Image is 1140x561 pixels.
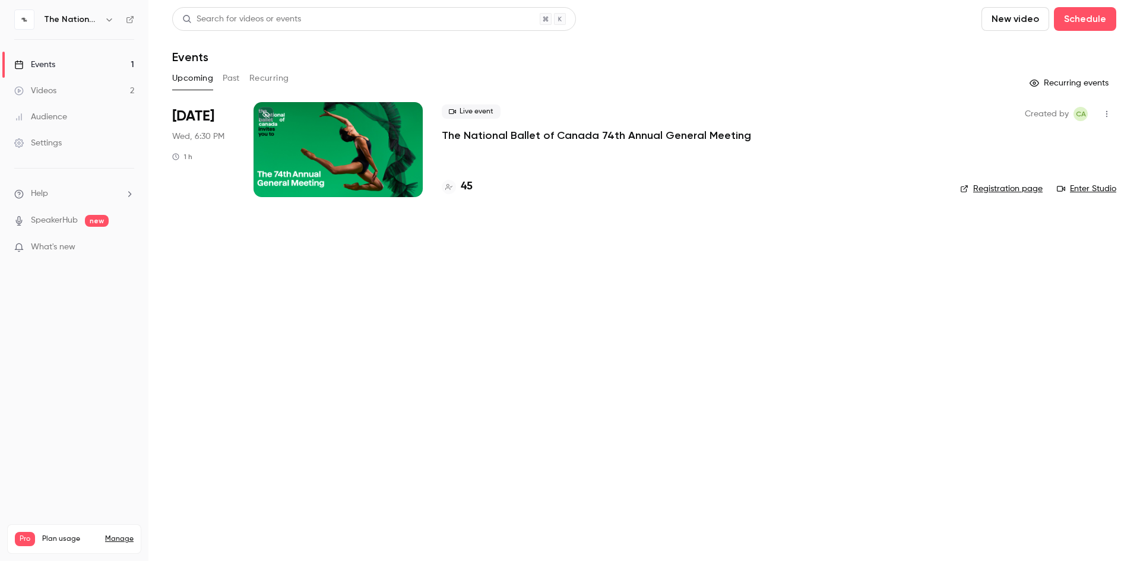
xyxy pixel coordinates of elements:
[960,183,1043,195] a: Registration page
[14,111,67,123] div: Audience
[223,69,240,88] button: Past
[1054,7,1116,31] button: Schedule
[172,131,224,142] span: Wed, 6:30 PM
[461,179,473,195] h4: 45
[1024,74,1116,93] button: Recurring events
[182,13,301,26] div: Search for videos or events
[105,534,134,544] a: Manage
[85,215,109,227] span: new
[15,532,35,546] span: Pro
[120,242,134,253] iframe: Noticeable Trigger
[44,14,100,26] h6: The National Ballet of Canada
[15,10,34,29] img: The National Ballet of Canada
[14,59,55,71] div: Events
[442,179,473,195] a: 45
[1025,107,1069,121] span: Created by
[172,152,192,161] div: 1 h
[31,214,78,227] a: SpeakerHub
[1057,183,1116,195] a: Enter Studio
[14,85,56,97] div: Videos
[172,102,235,197] div: Oct 22 Wed, 6:30 PM (America/Toronto)
[14,137,62,149] div: Settings
[442,104,501,119] span: Live event
[442,128,751,142] a: The National Ballet of Canada 74th Annual General Meeting
[31,241,75,253] span: What's new
[249,69,289,88] button: Recurring
[172,69,213,88] button: Upcoming
[42,534,98,544] span: Plan usage
[1073,107,1088,121] span: Caitlyn Albanese
[981,7,1049,31] button: New video
[1076,107,1086,121] span: CA
[14,188,134,200] li: help-dropdown-opener
[31,188,48,200] span: Help
[172,107,214,126] span: [DATE]
[172,50,208,64] h1: Events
